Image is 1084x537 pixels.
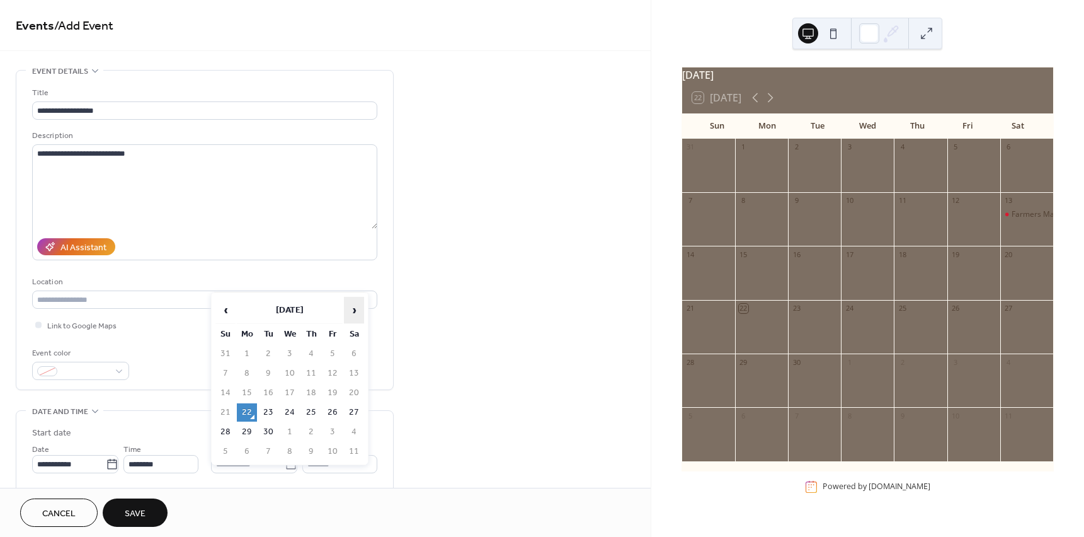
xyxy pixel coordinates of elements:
[301,325,321,344] th: Th
[322,364,343,383] td: 12
[951,250,961,259] div: 19
[322,345,343,363] td: 5
[216,297,235,323] span: ‹
[682,67,1053,83] div: [DATE]
[215,423,236,441] td: 28
[686,196,695,205] div: 7
[32,443,49,456] span: Date
[344,423,364,441] td: 4
[20,499,98,527] button: Cancel
[322,442,343,461] td: 10
[344,384,364,402] td: 20
[739,411,748,420] div: 6
[280,345,300,363] td: 3
[54,14,113,38] span: / Add Event
[47,320,117,333] span: Link to Google Maps
[845,196,854,205] div: 10
[792,304,801,313] div: 23
[951,304,961,313] div: 26
[893,113,943,139] div: Thu
[301,442,321,461] td: 9
[345,297,363,323] span: ›
[344,403,364,422] td: 27
[344,325,364,344] th: Sa
[898,250,907,259] div: 18
[32,129,375,142] div: Description
[237,384,257,402] td: 15
[739,142,748,152] div: 1
[42,507,76,521] span: Cancel
[237,423,257,441] td: 29
[258,384,278,402] td: 16
[739,304,748,313] div: 22
[280,403,300,422] td: 24
[258,442,278,461] td: 7
[322,384,343,402] td: 19
[215,384,236,402] td: 14
[322,325,343,344] th: Fr
[123,443,141,456] span: Time
[1000,209,1053,220] div: Farmers Market
[898,411,907,420] div: 9
[280,325,300,344] th: We
[301,364,321,383] td: 11
[280,364,300,383] td: 10
[258,364,278,383] td: 9
[951,411,961,420] div: 10
[842,113,893,139] div: Wed
[742,113,792,139] div: Mon
[898,357,907,367] div: 2
[792,411,801,420] div: 7
[792,196,801,205] div: 9
[237,442,257,461] td: 6
[898,142,907,152] div: 4
[1004,196,1013,205] div: 13
[692,113,743,139] div: Sun
[951,196,961,205] div: 12
[322,403,343,422] td: 26
[823,482,930,492] div: Powered by
[280,423,300,441] td: 1
[125,507,145,521] span: Save
[344,442,364,461] td: 11
[215,403,236,422] td: 21
[792,142,801,152] div: 2
[1004,411,1013,420] div: 11
[344,345,364,363] td: 6
[237,403,257,422] td: 22
[1004,304,1013,313] div: 27
[237,364,257,383] td: 8
[301,403,321,422] td: 25
[951,142,961,152] div: 5
[258,345,278,363] td: 2
[845,142,854,152] div: 3
[845,304,854,313] div: 24
[258,423,278,441] td: 30
[739,196,748,205] div: 8
[686,142,695,152] div: 31
[280,384,300,402] td: 17
[32,427,71,440] div: Start date
[301,345,321,363] td: 4
[280,442,300,461] td: 8
[845,357,854,367] div: 1
[686,411,695,420] div: 5
[845,250,854,259] div: 17
[258,325,278,344] th: Tu
[60,241,106,255] div: AI Assistant
[322,423,343,441] td: 3
[237,325,257,344] th: Mo
[951,357,961,367] div: 3
[792,250,801,259] div: 16
[37,238,115,255] button: AI Assistant
[103,499,168,527] button: Save
[1004,250,1013,259] div: 20
[1004,357,1013,367] div: 4
[993,113,1043,139] div: Sat
[237,345,257,363] td: 1
[1004,142,1013,152] div: 6
[686,304,695,313] div: 21
[739,250,748,259] div: 15
[237,297,343,324] th: [DATE]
